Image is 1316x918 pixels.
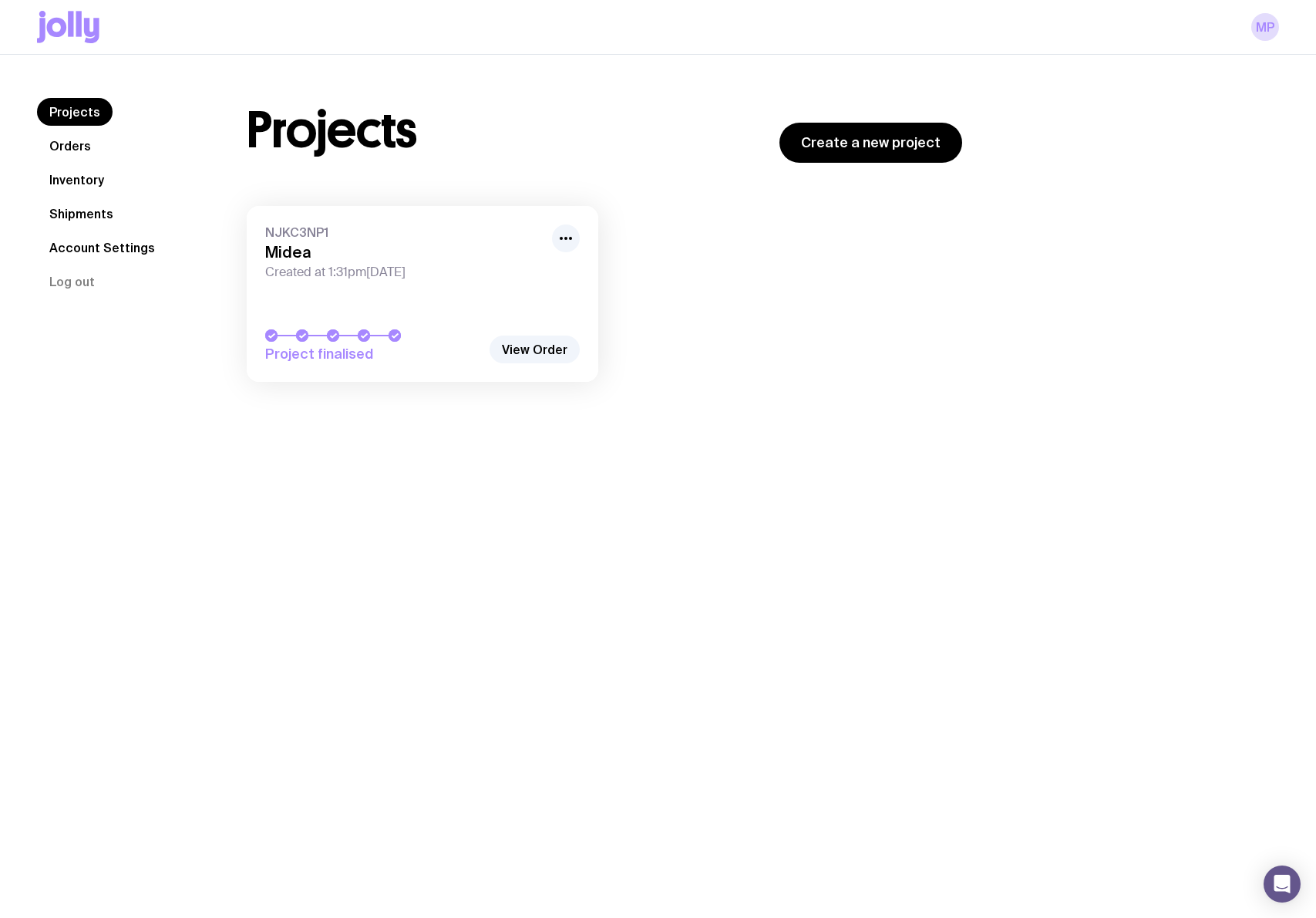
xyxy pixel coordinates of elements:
div: Open Intercom Messenger [1264,866,1301,903]
a: View Order [490,336,580,363]
a: MP [1251,13,1279,41]
a: Account Settings [37,234,167,262]
a: Shipments [37,200,126,228]
a: NJKC3NP1MideaCreated at 1:31pm[DATE]Project finalised [247,206,598,382]
button: Log out [37,268,107,295]
span: Created at 1:31pm[DATE] [265,265,543,280]
a: Create a new project [779,123,962,163]
h3: Midea [265,243,543,262]
a: Projects [37,98,113,126]
h1: Projects [247,106,417,155]
span: Project finalised [265,345,481,363]
a: Orders [37,132,103,160]
span: NJKC3NP1 [265,224,543,240]
a: Inventory [37,166,116,194]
